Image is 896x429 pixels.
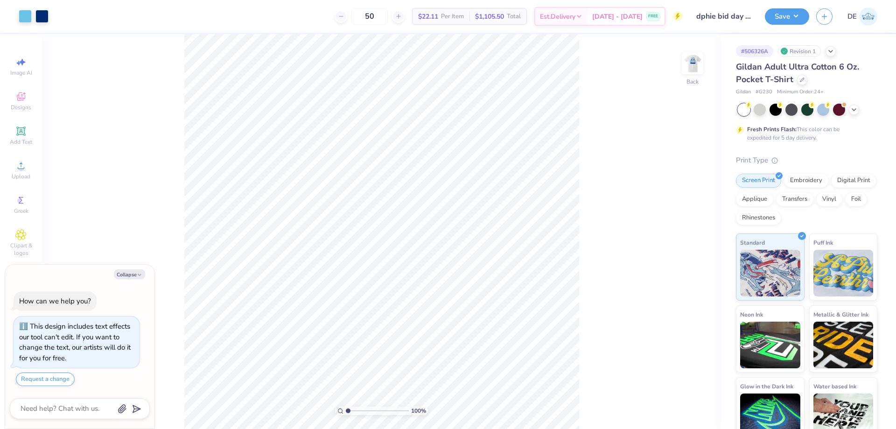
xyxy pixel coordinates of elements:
button: Collapse [114,269,145,279]
strong: Fresh Prints Flash: [747,126,797,133]
span: Upload [12,173,30,180]
img: Standard [740,250,800,296]
span: DE [847,11,857,22]
div: Applique [736,192,773,206]
div: This design includes text effects our tool can't edit. If you want to change the text, our artist... [19,322,131,363]
span: Greek [14,207,28,215]
div: Revision 1 [778,45,821,57]
img: Neon Ink [740,322,800,368]
span: $1,105.50 [475,12,504,21]
div: How can we help you? [19,296,91,306]
span: Per Item [441,12,464,21]
div: Foil [845,192,867,206]
span: 100 % [411,407,426,415]
input: – – [351,8,388,25]
div: Screen Print [736,174,781,188]
span: Gildan Adult Ultra Cotton 6 Oz. Pocket T-Shirt [736,61,859,85]
div: Print Type [736,155,877,166]
div: Digital Print [831,174,876,188]
img: Back [683,54,702,73]
span: Add Text [10,138,32,146]
span: Clipart & logos [5,242,37,257]
span: Designs [11,104,31,111]
span: FREE [648,13,658,20]
img: Metallic & Glitter Ink [813,322,874,368]
span: Standard [740,238,765,247]
div: Rhinestones [736,211,781,225]
div: Transfers [776,192,813,206]
span: Est. Delivery [540,12,575,21]
a: DE [847,7,877,26]
span: Gildan [736,88,751,96]
span: # G230 [756,88,772,96]
div: # 506326A [736,45,773,57]
span: Glow in the Dark Ink [740,381,793,391]
img: Djian Evardoni [859,7,877,26]
span: Neon Ink [740,309,763,319]
div: This color can be expedited for 5 day delivery. [747,125,862,142]
span: $22.11 [418,12,438,21]
span: [DATE] - [DATE] [592,12,643,21]
div: Embroidery [784,174,828,188]
span: Total [507,12,521,21]
div: Vinyl [816,192,842,206]
span: Water based Ink [813,381,856,391]
span: Image AI [10,69,32,77]
button: Request a change [16,373,75,386]
span: Minimum Order: 24 + [777,88,824,96]
span: Metallic & Glitter Ink [813,309,868,319]
span: Puff Ink [813,238,833,247]
input: Untitled Design [689,7,758,26]
button: Save [765,8,809,25]
div: Back [686,77,699,86]
img: Puff Ink [813,250,874,296]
